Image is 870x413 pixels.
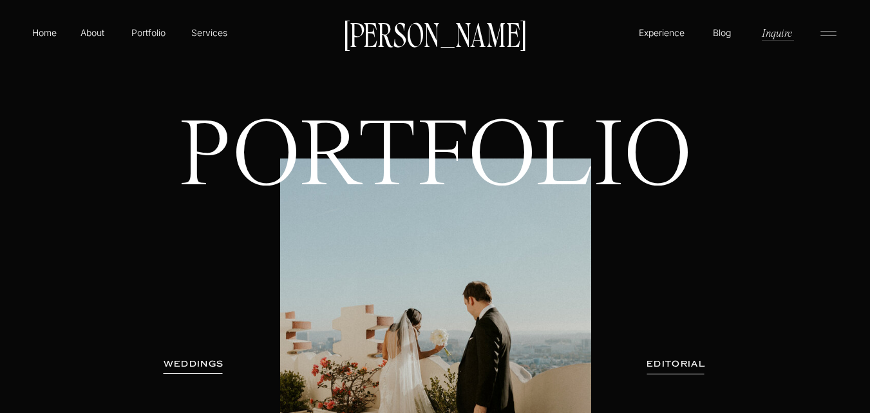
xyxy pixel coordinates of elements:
a: About [78,26,107,39]
a: [PERSON_NAME] [338,20,533,47]
a: Blog [710,26,734,39]
a: Home [30,26,59,39]
a: Inquire [761,25,793,40]
a: Services [190,26,228,39]
a: WEDDINGS [153,358,234,370]
a: Experience [637,26,686,39]
a: Portfolio [126,26,171,39]
h1: PORTFOLIO [157,116,714,289]
a: EDITORIAL [629,358,723,370]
